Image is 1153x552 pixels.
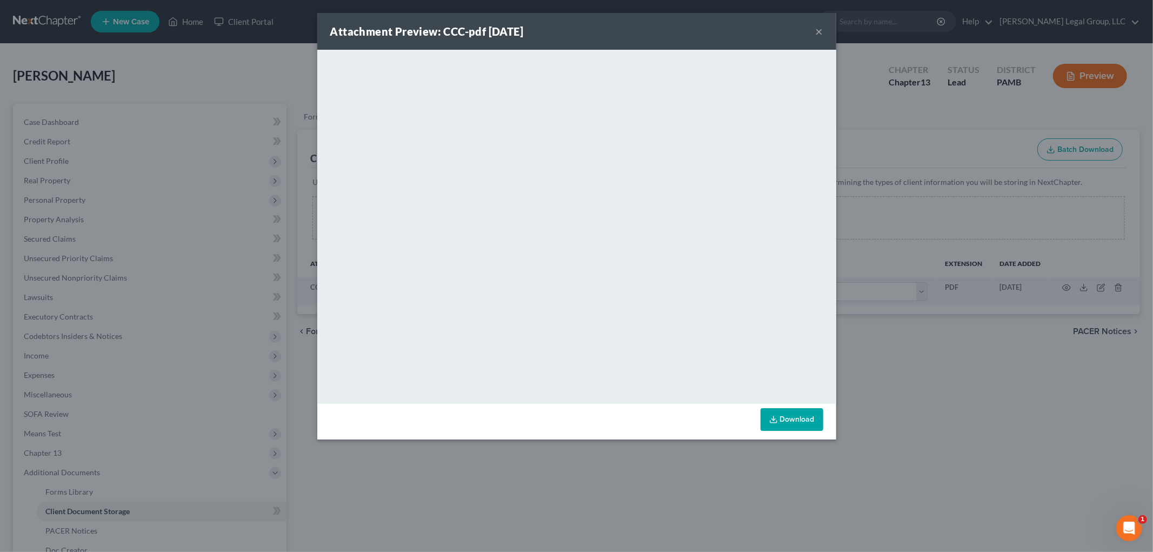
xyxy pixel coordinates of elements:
[761,408,823,431] a: Download
[1138,515,1147,524] span: 1
[1116,515,1142,541] iframe: Intercom live chat
[816,25,823,38] button: ×
[317,50,836,401] iframe: <object ng-attr-data='[URL][DOMAIN_NAME]' type='application/pdf' width='100%' height='650px'></ob...
[330,25,524,38] strong: Attachment Preview: CCC-pdf [DATE]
